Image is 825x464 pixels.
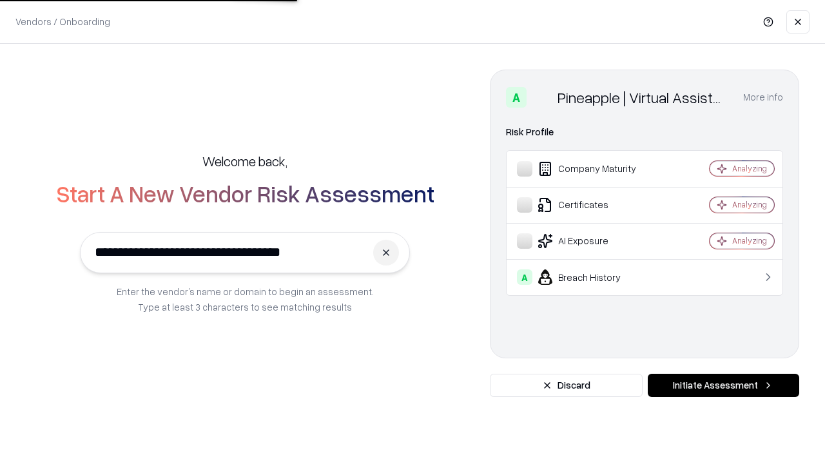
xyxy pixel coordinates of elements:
[732,235,767,246] div: Analyzing
[117,284,374,314] p: Enter the vendor’s name or domain to begin an assessment. Type at least 3 characters to see match...
[517,197,671,213] div: Certificates
[743,86,783,109] button: More info
[202,152,287,170] h5: Welcome back,
[490,374,643,397] button: Discard
[517,161,671,177] div: Company Maturity
[15,15,110,28] p: Vendors / Onboarding
[506,87,527,108] div: A
[56,180,434,206] h2: Start A New Vendor Risk Assessment
[517,269,532,285] div: A
[732,199,767,210] div: Analyzing
[506,124,783,140] div: Risk Profile
[517,233,671,249] div: AI Exposure
[648,374,799,397] button: Initiate Assessment
[517,269,671,285] div: Breach History
[532,87,552,108] img: Pineapple | Virtual Assistant Agency
[558,87,728,108] div: Pineapple | Virtual Assistant Agency
[732,163,767,174] div: Analyzing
